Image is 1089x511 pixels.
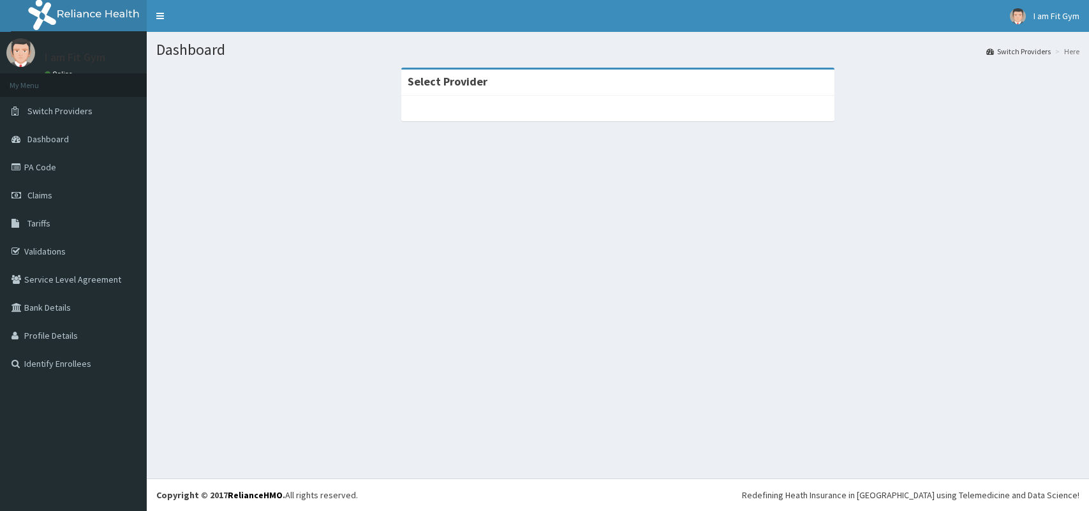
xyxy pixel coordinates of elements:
[27,189,52,201] span: Claims
[27,105,93,117] span: Switch Providers
[27,218,50,229] span: Tariffs
[1052,46,1079,57] li: Here
[45,70,75,78] a: Online
[27,133,69,145] span: Dashboard
[742,489,1079,501] div: Redefining Heath Insurance in [GEOGRAPHIC_DATA] using Telemedicine and Data Science!
[1010,8,1026,24] img: User Image
[986,46,1051,57] a: Switch Providers
[228,489,283,501] a: RelianceHMO
[6,38,35,67] img: User Image
[156,41,1079,58] h1: Dashboard
[408,74,487,89] strong: Select Provider
[147,478,1089,511] footer: All rights reserved.
[156,489,285,501] strong: Copyright © 2017 .
[45,52,105,63] p: I am Fit Gym
[1033,10,1079,22] span: I am Fit Gym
